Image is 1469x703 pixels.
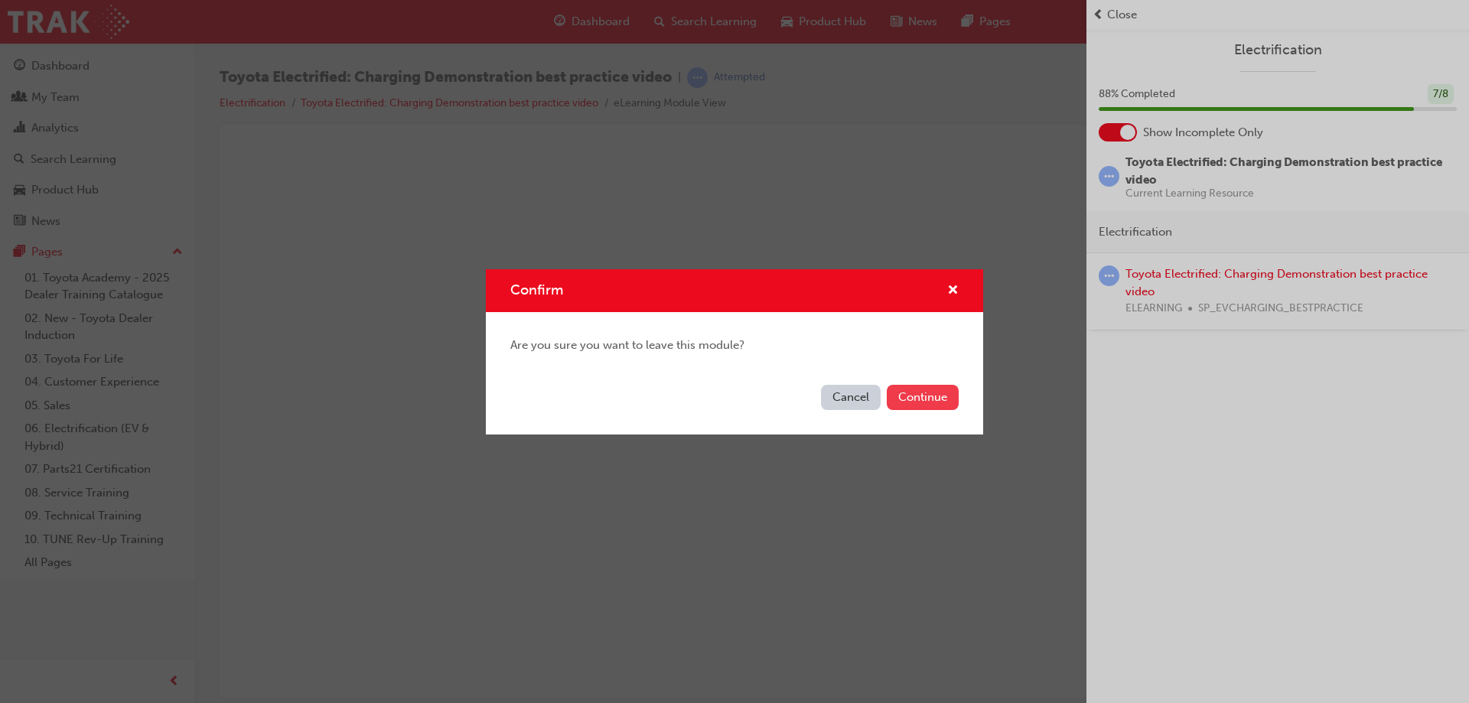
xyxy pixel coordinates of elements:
span: Confirm [510,282,563,298]
button: Cancel [821,385,881,410]
span: cross-icon [947,285,959,298]
div: Are you sure you want to leave this module? [486,312,983,379]
button: Continue [887,385,959,410]
div: Confirm [486,269,983,434]
button: cross-icon [947,282,959,301]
